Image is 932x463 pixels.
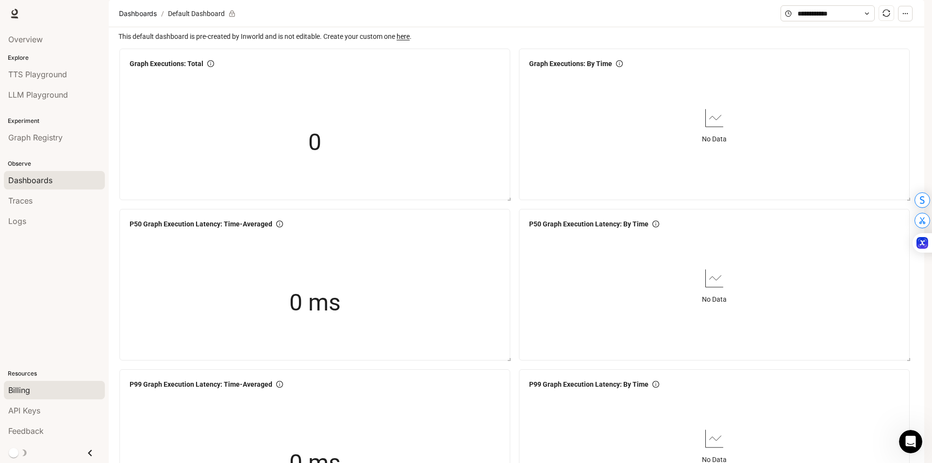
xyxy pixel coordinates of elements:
[130,219,272,229] span: P50 Graph Execution Latency: Time-Averaged
[276,221,283,227] span: info-circle
[161,8,164,19] span: /
[276,381,283,388] span: info-circle
[702,134,727,144] article: No Data
[616,60,623,67] span: info-circle
[529,58,612,69] span: Graph Executions: By Time
[899,430,922,453] iframe: Intercom live chat
[652,221,659,227] span: info-circle
[882,9,890,17] span: sync
[652,381,659,388] span: info-circle
[529,219,649,229] span: P50 Graph Execution Latency: By Time
[130,58,203,69] span: Graph Executions: Total
[308,124,321,160] span: 0
[118,31,916,42] span: This default dashboard is pre-created by Inworld and is not editable. Create your custom one .
[702,294,727,305] article: No Data
[130,379,272,390] span: P99 Graph Execution Latency: Time-Averaged
[166,4,227,23] article: Default Dashboard
[116,8,159,19] button: Dashboards
[207,60,214,67] span: info-circle
[119,8,157,19] span: Dashboards
[529,379,649,390] span: P99 Graph Execution Latency: By Time
[289,284,341,321] span: 0 ms
[397,33,410,40] a: here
